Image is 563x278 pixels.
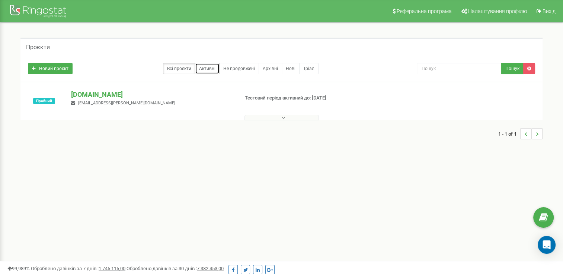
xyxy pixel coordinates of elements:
div: Open Intercom Messenger [538,236,556,254]
a: Активні [195,63,220,74]
input: Пошук [417,63,502,74]
nav: ... [498,121,543,147]
button: Пошук [501,63,524,74]
a: Всі проєкти [163,63,195,74]
p: [DOMAIN_NAME] [71,90,233,99]
a: Тріал [299,63,319,74]
span: 99,989% [7,266,30,271]
span: Вихід [543,8,556,14]
a: Архівні [259,63,282,74]
span: Пробний [33,98,55,104]
u: 7 382 453,00 [197,266,224,271]
span: Налаштування профілю [468,8,527,14]
h5: Проєкти [26,44,50,51]
span: Реферальна програма [397,8,452,14]
span: 1 - 1 of 1 [498,128,520,139]
a: Не продовжені [219,63,259,74]
a: Новий проєкт [28,63,73,74]
a: Нові [282,63,300,74]
span: Оброблено дзвінків за 7 днів : [31,266,125,271]
span: Оброблено дзвінків за 30 днів : [127,266,224,271]
p: Тестовий період активний до: [DATE] [245,95,363,102]
span: [EMAIL_ADDRESS][PERSON_NAME][DOMAIN_NAME] [78,101,175,105]
u: 1 745 115,00 [99,266,125,271]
